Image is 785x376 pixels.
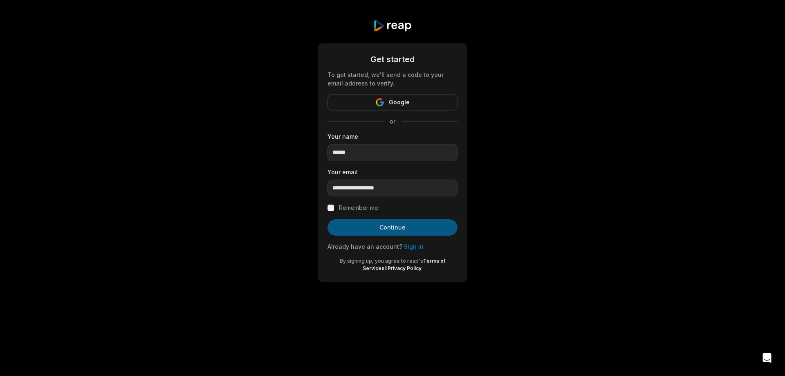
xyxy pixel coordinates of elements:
button: Google [327,94,458,110]
label: Your name [327,132,458,141]
div: To get started, we'll send a code to your email address to verify. [327,70,458,88]
span: & [384,265,388,271]
button: Continue [327,219,458,236]
span: or [383,117,402,126]
a: Privacy Policy [388,265,422,271]
span: By signing up, you agree to reap's [340,258,423,264]
span: . [422,265,423,271]
label: Remember me [339,203,378,213]
img: reap [373,20,412,32]
div: Open Intercom Messenger [757,348,777,368]
span: Already have an account? [327,243,402,250]
div: Get started [327,53,458,65]
label: Your email [327,168,458,176]
a: Sign in [404,243,424,250]
span: Google [389,97,410,107]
